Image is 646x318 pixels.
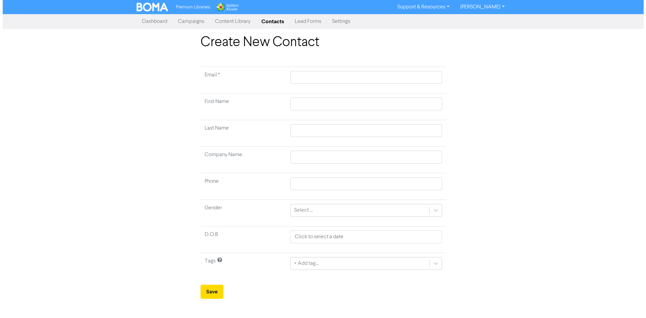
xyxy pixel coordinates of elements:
[198,173,284,200] td: Phone
[291,206,310,214] div: Select ...
[198,67,284,94] td: Required
[198,253,284,280] td: Tags
[170,15,207,28] a: Campaigns
[173,5,208,9] span: Premium Libraries:
[324,15,353,28] a: Settings
[198,226,284,253] td: D.O.B
[198,285,221,299] button: Save
[198,200,284,226] td: Gender
[134,3,166,11] img: BOMA Logo
[213,3,236,11] img: Wolters Kluwer
[198,120,284,147] td: Last Name
[389,2,452,12] a: Support & Resources
[287,15,324,28] a: Lead Forms
[134,15,170,28] a: Dashboard
[207,15,253,28] a: Content Library
[198,94,284,120] td: First Name
[607,286,641,318] iframe: Chat Widget
[288,231,439,243] input: Click to select a date
[198,147,284,173] td: Company Name
[253,15,287,28] a: Contacts
[291,259,316,268] div: + Add tag...
[452,2,507,12] a: [PERSON_NAME]
[198,34,443,50] h1: Create New Contact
